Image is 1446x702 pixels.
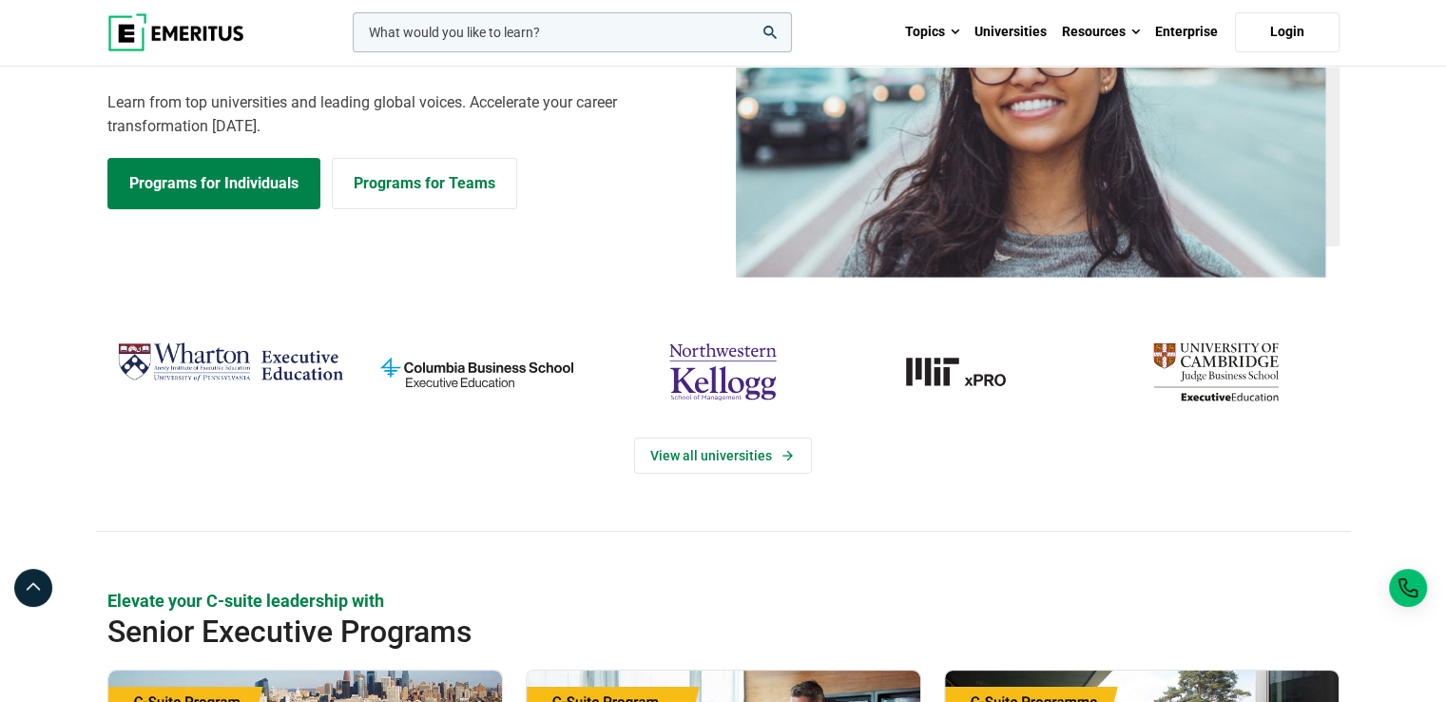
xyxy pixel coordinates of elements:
[107,90,712,139] p: Learn from top universities and leading global voices. Accelerate your career transformation [DATE].
[332,158,517,209] a: Explore for Business
[1102,335,1329,409] img: cambridge-judge-business-school
[107,589,1340,613] p: Elevate your C-suite leadership with
[634,438,812,474] a: View Universities
[856,335,1083,409] img: MIT xPRO
[107,613,1216,651] h2: Senior Executive Programs
[107,158,320,209] a: Explore Programs
[1235,12,1340,52] a: Login
[117,335,344,391] img: Wharton Executive Education
[363,335,590,409] img: columbia-business-school
[353,12,792,52] input: woocommerce-product-search-field-0
[609,335,837,409] img: northwestern-kellogg
[856,335,1083,409] a: MIT-xPRO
